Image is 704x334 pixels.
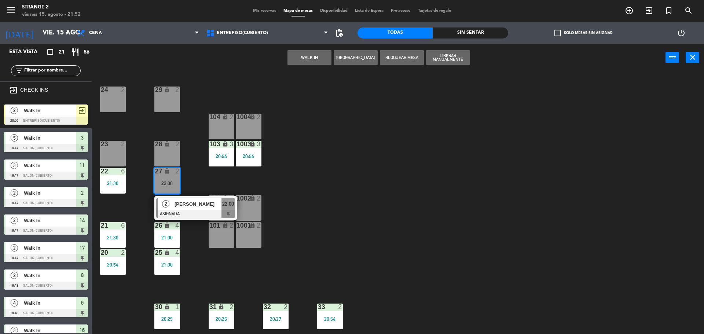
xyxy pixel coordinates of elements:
i: exit_to_app [9,86,18,95]
div: 4 [175,249,180,256]
i: menu [5,4,16,15]
label: CHECK INS [20,87,48,93]
div: 4 [175,222,180,229]
i: lock [164,168,170,174]
div: 1001 [236,222,237,229]
i: lock [249,141,256,147]
span: exit_to_app [78,106,87,115]
span: 17 [80,243,85,252]
i: arrow_drop_down [63,29,71,37]
span: Walk In [24,217,76,224]
div: 2 [121,87,125,93]
span: 2 [11,107,18,114]
span: Mis reservas [249,9,280,13]
div: 20:54 [209,154,234,159]
i: lock [218,304,224,310]
i: lock [249,195,256,201]
div: 20:27 [263,316,289,322]
div: 21:00 [154,235,180,240]
span: 5 [11,134,18,142]
span: Walk In [24,189,76,197]
span: 2 [11,189,18,197]
span: Lista de Espera [351,9,387,13]
i: crop_square [46,48,55,56]
span: 14 [80,216,85,225]
div: 20:54 [317,316,343,322]
div: 2 [121,141,125,147]
button: power_input [665,52,679,63]
div: 21:00 [154,262,180,267]
span: 56 [84,48,89,56]
span: [PERSON_NAME] [175,200,221,208]
div: 1002 [236,195,237,202]
i: close [688,53,697,62]
span: Cena [89,30,102,36]
span: Tarjetas de regalo [414,9,455,13]
div: 2 [230,114,234,120]
i: exit_to_app [645,6,653,15]
div: 2 [175,168,180,175]
span: 11 [80,161,85,170]
label: Solo mesas sin asignar [554,30,612,36]
i: search [684,6,693,15]
span: 3 [81,133,84,142]
i: lock [164,141,170,147]
div: 2 [257,114,261,120]
div: 2 [230,304,234,310]
i: lock [222,222,228,228]
div: 20:54 [100,262,126,267]
span: 6 [81,298,84,307]
div: 20:54 [236,154,261,159]
span: Walk In [24,107,76,114]
div: 31 [209,304,210,310]
span: Walk In [24,299,76,307]
span: 2 [11,217,18,224]
div: 21:30 [100,235,126,240]
span: Disponibilidad [316,9,351,13]
button: Bloquear Mesa [380,50,424,65]
div: 20:25 [209,316,234,322]
span: 2 [162,200,169,208]
span: 2 [11,244,18,252]
div: 2 [284,304,288,310]
div: 1004 [236,114,237,120]
div: 2 [230,195,234,202]
div: 104 [209,114,210,120]
i: lock [164,222,170,228]
span: 3 [11,162,18,169]
i: power_settings_new [677,29,686,37]
i: lock [164,87,170,93]
div: 6 [121,168,125,175]
div: Todas [357,27,433,38]
i: add_circle_outline [625,6,634,15]
i: lock [164,249,170,256]
span: Entrepiso(Cubierto) [217,30,268,36]
span: Walk In [24,244,76,252]
button: close [686,52,699,63]
span: 8 [81,271,84,280]
button: WALK IN [287,50,331,65]
div: 2 [257,195,261,202]
div: 3 [257,141,261,147]
span: Walk In [24,272,76,279]
span: Mapa de mesas [280,9,316,13]
i: lock [249,222,256,228]
div: Esta vista [4,48,53,56]
span: Walk In [24,134,76,142]
div: 2 [257,222,261,229]
input: Filtrar por nombre... [23,67,80,75]
div: 101 [209,222,210,229]
span: 22:00 [222,199,234,208]
div: 103 [209,141,210,147]
button: [GEOGRAPHIC_DATA] [334,50,378,65]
